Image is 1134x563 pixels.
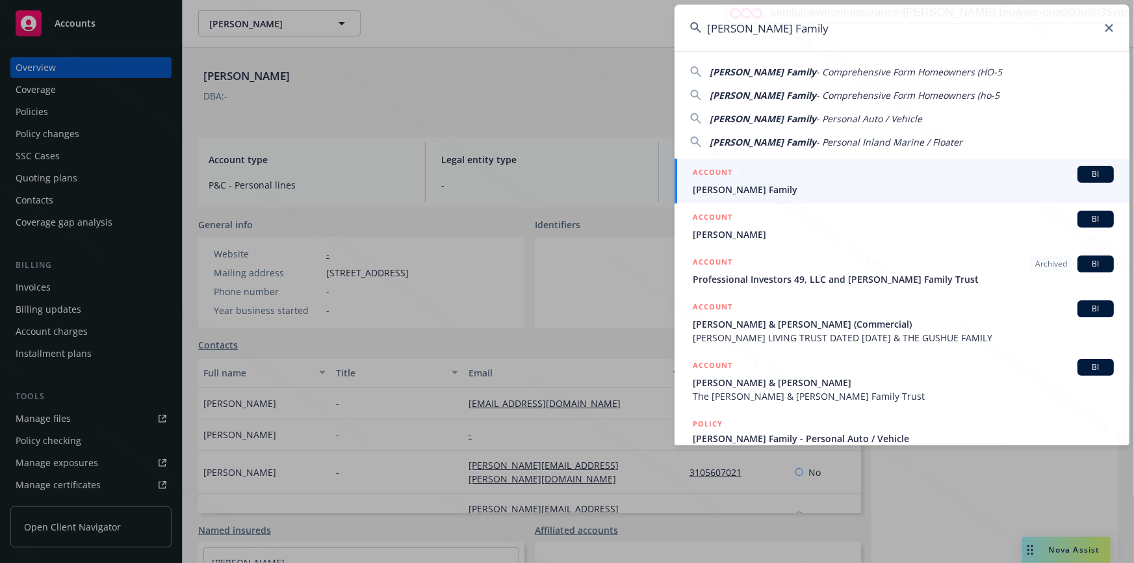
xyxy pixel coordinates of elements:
[693,432,1114,445] span: [PERSON_NAME] Family - Personal Auto / Vehicle
[693,166,732,181] h5: ACCOUNT
[710,66,816,78] span: [PERSON_NAME] Family
[710,89,816,101] span: [PERSON_NAME] Family
[1083,258,1109,270] span: BI
[693,183,1114,196] span: [PERSON_NAME] Family
[693,300,732,316] h5: ACCOUNT
[816,89,999,101] span: - Comprehensive Form Homeowners (ho-5
[693,359,732,374] h5: ACCOUNT
[1083,168,1109,180] span: BI
[693,331,1114,345] span: [PERSON_NAME] LIVING TRUST DATED [DATE] & THE GUSHUE FAMILY
[675,410,1129,466] a: POLICY[PERSON_NAME] Family - Personal Auto / Vehicle
[675,159,1129,203] a: ACCOUNTBI[PERSON_NAME] Family
[1035,258,1067,270] span: Archived
[816,66,1002,78] span: - Comprehensive Form Homeowners (HO-5
[675,5,1129,51] input: Search...
[693,376,1114,389] span: [PERSON_NAME] & [PERSON_NAME]
[710,112,816,125] span: [PERSON_NAME] Family
[675,293,1129,352] a: ACCOUNTBI[PERSON_NAME] & [PERSON_NAME] (Commercial)[PERSON_NAME] LIVING TRUST DATED [DATE] & THE ...
[1083,213,1109,225] span: BI
[693,272,1114,286] span: Professional Investors 49, LLC and [PERSON_NAME] Family Trust
[693,389,1114,403] span: The [PERSON_NAME] & [PERSON_NAME] Family Trust
[693,211,732,226] h5: ACCOUNT
[693,417,723,430] h5: POLICY
[816,112,922,125] span: - Personal Auto / Vehicle
[675,248,1129,293] a: ACCOUNTArchivedBIProfessional Investors 49, LLC and [PERSON_NAME] Family Trust
[693,317,1114,331] span: [PERSON_NAME] & [PERSON_NAME] (Commercial)
[675,352,1129,410] a: ACCOUNTBI[PERSON_NAME] & [PERSON_NAME]The [PERSON_NAME] & [PERSON_NAME] Family Trust
[710,136,816,148] span: [PERSON_NAME] Family
[693,255,732,271] h5: ACCOUNT
[1083,361,1109,373] span: BI
[1083,303,1109,315] span: BI
[816,136,962,148] span: - Personal Inland Marine / Floater
[675,203,1129,248] a: ACCOUNTBI[PERSON_NAME]
[693,228,1114,241] span: [PERSON_NAME]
